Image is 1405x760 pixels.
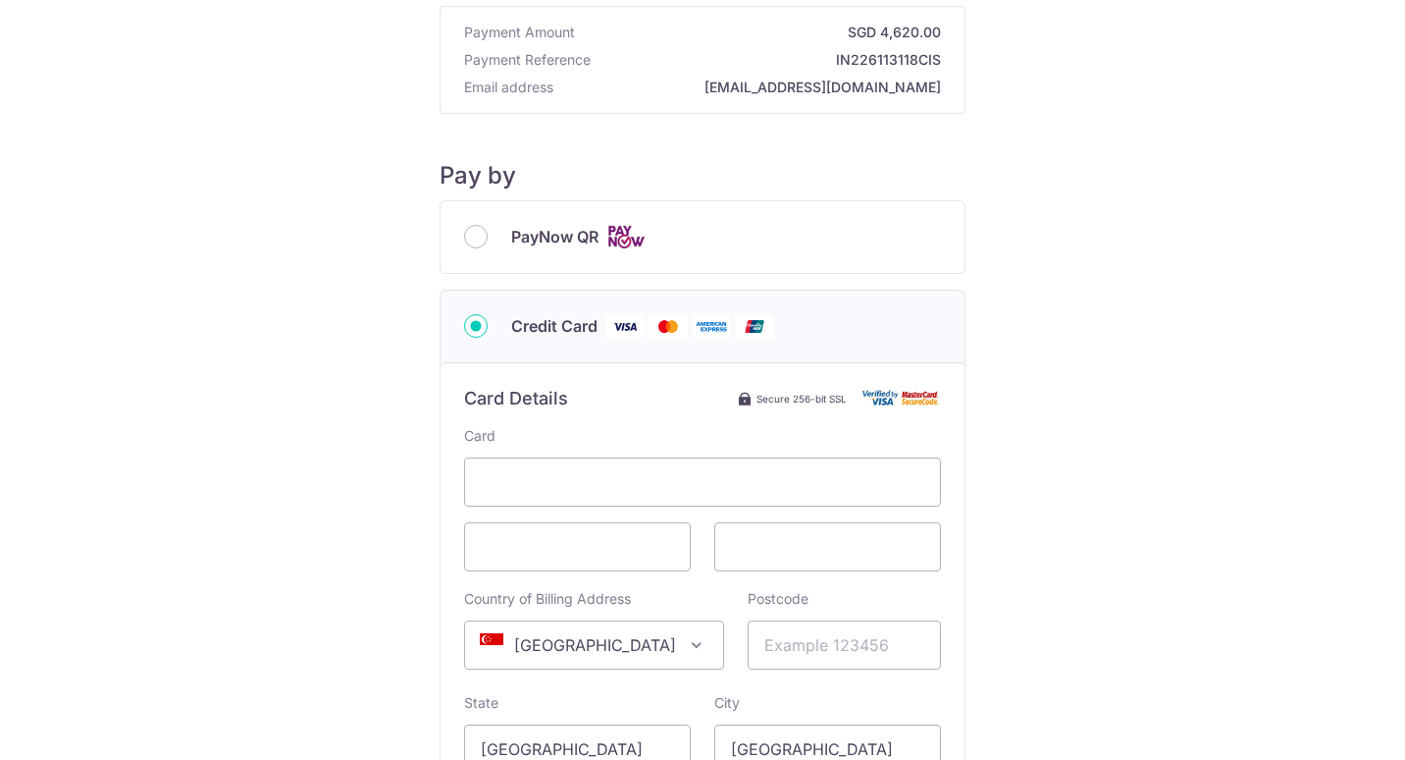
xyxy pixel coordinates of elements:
[748,589,808,609] label: Postcode
[464,23,575,42] span: Payment Amount
[714,693,740,713] label: City
[583,23,941,42] strong: SGD 4,620.00
[440,161,965,190] h5: Pay by
[464,387,568,410] h6: Card Details
[464,693,498,713] label: State
[692,314,731,339] img: American Express
[464,225,941,249] div: PayNow QR Cards logo
[649,314,688,339] img: Mastercard
[511,314,598,338] span: Credit Card
[511,225,598,248] span: PayNow QR
[464,78,553,97] span: Email address
[464,314,941,339] div: Credit Card Visa Mastercard American Express Union Pay
[464,426,495,446] label: Card
[464,621,724,670] span: Singapore
[606,225,646,249] img: Cards logo
[735,314,774,339] img: Union Pay
[748,621,941,670] input: Example 123456
[481,535,674,559] iframe: Secure card expiration date input frame
[464,50,591,70] span: Payment Reference
[862,390,941,407] img: Card secure
[756,391,847,407] span: Secure 256-bit SSL
[598,50,941,70] strong: IN226113118CIS
[481,470,924,494] iframe: Secure card number input frame
[731,535,924,559] iframe: Secure card security code input frame
[561,78,941,97] strong: [EMAIL_ADDRESS][DOMAIN_NAME]
[464,589,631,609] label: Country of Billing Address
[465,622,723,669] span: Singapore
[605,314,645,339] img: Visa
